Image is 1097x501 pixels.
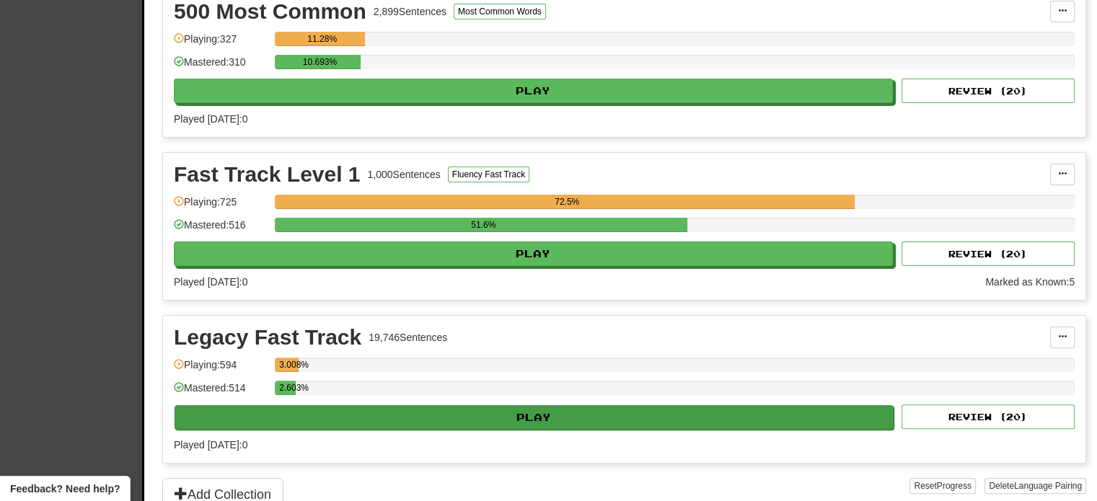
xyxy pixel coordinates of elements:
[174,55,268,79] div: Mastered: 310
[984,478,1086,494] button: DeleteLanguage Pairing
[279,358,299,372] div: 3.008%
[279,381,296,395] div: 2.603%
[174,218,268,241] div: Mastered: 516
[902,79,1075,103] button: Review (20)
[279,218,687,232] div: 51.6%
[10,482,120,496] span: Open feedback widget
[174,439,247,451] span: Played [DATE]: 0
[174,276,247,288] span: Played [DATE]: 0
[174,1,366,22] div: 500 Most Common
[174,113,247,125] span: Played [DATE]: 0
[279,55,360,69] div: 10.693%
[174,358,268,381] div: Playing: 594
[369,330,447,345] div: 19,746 Sentences
[1014,481,1082,491] span: Language Pairing
[368,167,441,182] div: 1,000 Sentences
[374,4,446,19] div: 2,899 Sentences
[174,327,361,348] div: Legacy Fast Track
[279,32,365,46] div: 11.28%
[174,381,268,404] div: Mastered: 514
[902,404,1075,429] button: Review (20)
[279,195,855,209] div: 72.5%
[175,405,894,430] button: Play
[454,4,546,19] button: Most Common Words
[174,164,361,185] div: Fast Track Level 1
[174,195,268,218] div: Playing: 725
[937,481,972,491] span: Progress
[174,241,893,266] button: Play
[909,478,975,494] button: ResetProgress
[174,79,893,103] button: Play
[174,32,268,56] div: Playing: 327
[448,167,529,182] button: Fluency Fast Track
[985,275,1075,289] div: Marked as Known: 5
[902,241,1075,266] button: Review (20)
